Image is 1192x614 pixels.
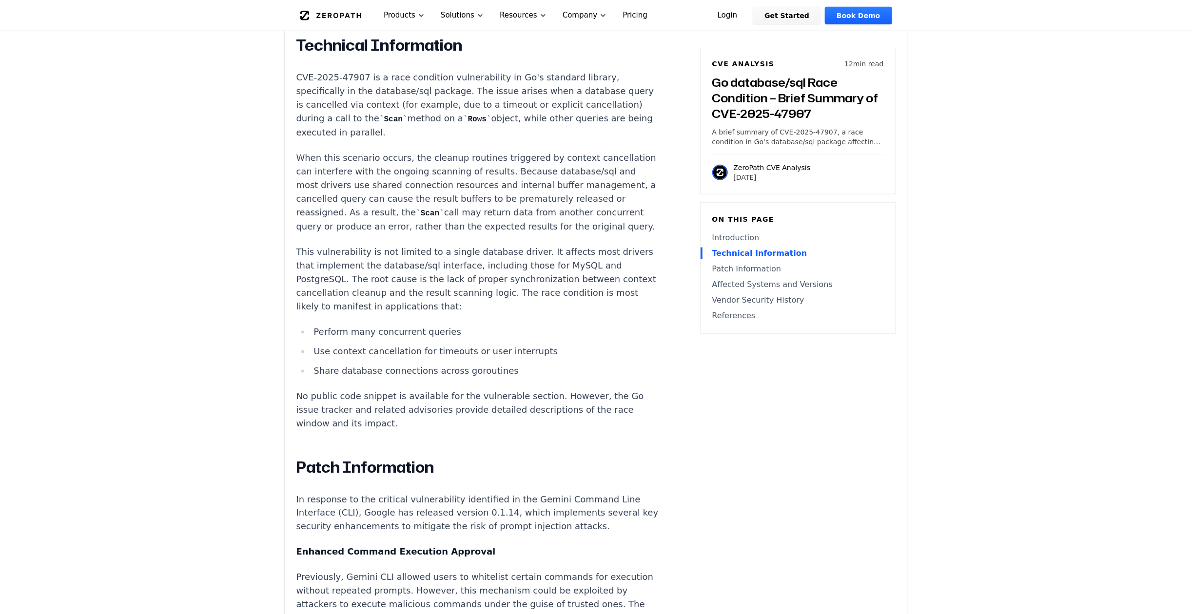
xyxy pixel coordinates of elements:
a: Affected Systems and Versions [712,279,884,290]
h3: Go database/sql Race Condition – Brief Summary of CVE-2025-47907 [712,75,884,121]
a: References [712,310,884,322]
p: No public code snippet is available for the vulnerable section. However, the Go issue tracker and... [296,389,659,430]
a: Technical Information [712,248,884,259]
a: Get Started [753,7,821,24]
strong: Enhanced Command Execution Approval [296,547,496,557]
li: Use context cancellation for timeouts or user interrupts [310,345,659,358]
code: Rows [463,115,491,124]
h2: Technical Information [296,36,659,55]
img: ZeroPath CVE Analysis [712,165,728,180]
p: This vulnerability is not limited to a single database driver. It affects most drivers that imple... [296,245,659,313]
a: Vendor Security History [712,294,884,306]
a: Patch Information [712,263,884,275]
p: ZeroPath CVE Analysis [734,163,811,173]
code: Scan [416,209,444,218]
h2: Patch Information [296,458,659,477]
li: Perform many concurrent queries [310,325,659,339]
p: 12 min read [844,59,883,69]
a: Book Demo [825,7,892,24]
a: Login [706,7,749,24]
p: CVE-2025-47907 is a race condition vulnerability in Go's standard library, specifically in the da... [296,71,659,139]
p: When this scenario occurs, the cleanup routines triggered by context cancellation can interfere w... [296,151,659,233]
p: In response to the critical vulnerability identified in the Gemini Command Line Interface (CLI), ... [296,493,659,534]
h6: CVE Analysis [712,59,775,69]
p: A brief summary of CVE-2025-47907, a race condition in Go's database/sql package affecting query ... [712,127,884,147]
p: [DATE] [734,173,811,182]
a: Introduction [712,232,884,244]
code: Scan [379,115,408,124]
h6: On this page [712,214,884,224]
li: Share database connections across goroutines [310,364,659,378]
